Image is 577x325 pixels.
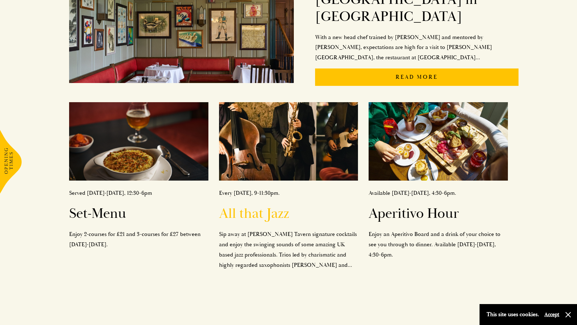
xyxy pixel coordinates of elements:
p: With a new head chef trained by [PERSON_NAME] and mentored by [PERSON_NAME], expectations are hig... [315,32,519,63]
p: Enjoy an Aperitivo Board and a drink of your choice to see you through to dinner. Available [DATE... [369,229,508,260]
p: Available [DATE]-[DATE], 4:30-6pm. [369,188,508,198]
a: Available [DATE]-[DATE], 4:30-6pm.Aperitivo HourEnjoy an Aperitivo Board and a drink of your choi... [369,102,508,260]
p: Read More [315,68,519,86]
p: This site uses cookies. [487,309,539,320]
a: Served [DATE]-[DATE], 12:30-6pmSet-MenuEnjoy 2-courses for £21 and 3-courses for £27 between [DAT... [69,102,208,250]
h2: Aperitivo Hour [369,205,508,222]
h2: Set-Menu [69,205,208,222]
button: Accept [544,311,559,318]
h2: All that Jazz [219,205,358,222]
p: Served [DATE]-[DATE], 12:30-6pm [69,188,208,198]
button: Close and accept [565,311,572,318]
p: Every [DATE], 9-11:30pm. [219,188,358,198]
a: Every [DATE], 9-11:30pm.All that JazzSip away at [PERSON_NAME] Tavern signature cocktails and enj... [219,102,358,270]
p: Enjoy 2-courses for £21 and 3-courses for £27 between [DATE]-[DATE]. [69,229,208,250]
p: Sip away at [PERSON_NAME] Tavern signature cocktails and enjoy the swinging sounds of some amazin... [219,229,358,270]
